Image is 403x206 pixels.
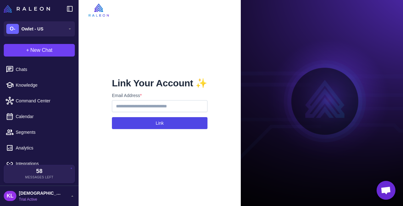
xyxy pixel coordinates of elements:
a: Knowledge [3,79,76,92]
span: Command Center [16,97,71,104]
img: Raleon Logo [4,5,50,13]
a: Analytics [3,141,76,154]
a: Integrations [3,157,76,170]
button: +New Chat [4,44,75,57]
span: Knowledge [16,82,71,89]
div: KL [4,191,16,201]
div: O- [6,24,19,34]
span: Chats [16,66,71,73]
a: Command Center [3,94,76,107]
span: Calendar [16,113,71,120]
img: raleon-logo-whitebg.9aac0268.jpg [89,3,109,17]
span: New Chat [30,46,52,54]
button: O-Owlet - US [4,21,75,36]
a: Open chat [377,181,395,200]
span: Integrations [16,160,71,167]
a: Chats [3,63,76,76]
button: Link [112,117,207,129]
span: Trial Active [19,197,63,202]
span: [DEMOGRAPHIC_DATA][PERSON_NAME] [19,190,63,197]
span: Analytics [16,144,71,151]
a: Calendar [3,110,76,123]
label: Email Address [112,92,207,99]
span: Segments [16,129,71,136]
a: Segments [3,126,76,139]
span: Owlet - US [21,25,43,32]
span: Messages Left [25,175,53,180]
span: 58 [36,168,42,174]
h1: Link Your Account ✨ [112,77,207,89]
span: + [26,46,29,54]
